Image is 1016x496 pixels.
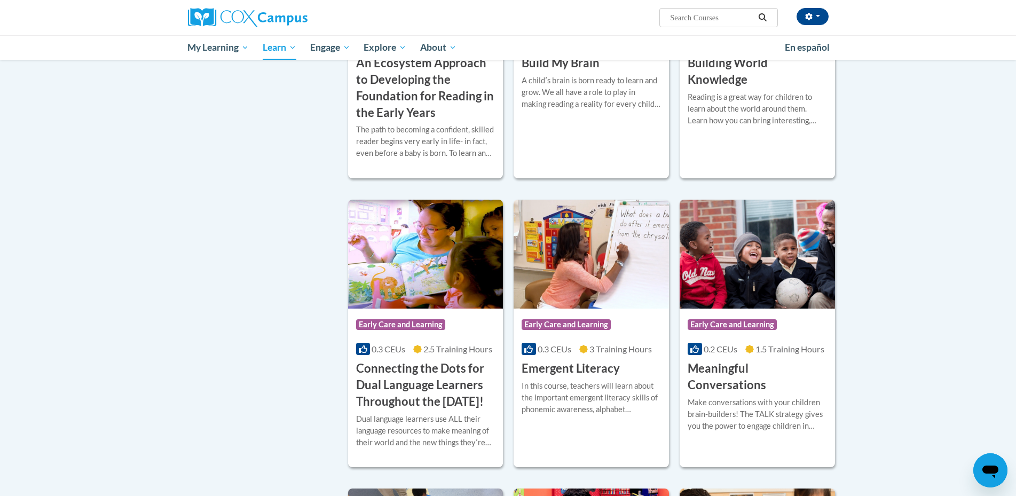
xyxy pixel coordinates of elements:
a: Learn [256,35,303,60]
span: 3 Training Hours [589,344,652,354]
h3: Emergent Literacy [522,360,620,377]
h3: Build My Brain [522,55,600,72]
span: Early Care and Learning [522,319,611,330]
button: Search [754,11,770,24]
img: Course Logo [514,200,669,309]
div: Reading is a great way for children to learn about the world around them. Learn how you can bring... [688,91,827,127]
img: Course Logo [348,200,503,309]
a: Cox Campus [188,8,391,27]
div: A childʹs brain is born ready to learn and grow. We all have a role to play in making reading a r... [522,75,661,110]
button: Account Settings [797,8,829,25]
span: Engage [310,41,350,54]
span: 2.5 Training Hours [423,344,492,354]
span: 0.3 CEUs [372,344,405,354]
a: Explore [357,35,413,60]
h3: Building World Knowledge [688,55,827,88]
div: The path to becoming a confident, skilled reader begins very early in life- in fact, even before ... [356,124,495,159]
span: Early Care and Learning [688,319,777,330]
span: Early Care and Learning [356,319,445,330]
iframe: Button to launch messaging window [973,453,1007,487]
a: En español [778,36,837,59]
span: Learn [263,41,296,54]
h3: Meaningful Conversations [688,360,827,393]
span: 0.2 CEUs [704,344,737,354]
h3: Connecting the Dots for Dual Language Learners Throughout the [DATE]! [356,360,495,410]
h3: An Ecosystem Approach to Developing the Foundation for Reading in the Early Years [356,55,495,121]
span: 0.3 CEUs [538,344,571,354]
span: 1.5 Training Hours [755,344,824,354]
a: Course LogoEarly Care and Learning0.3 CEUs2.5 Training Hours Connecting the Dots for Dual Languag... [348,200,503,467]
a: My Learning [181,35,256,60]
a: Engage [303,35,357,60]
a: Course LogoEarly Care and Learning0.2 CEUs1.5 Training Hours Meaningful ConversationsMake convers... [680,200,835,467]
div: Main menu [172,35,845,60]
img: Course Logo [680,200,835,309]
span: En español [785,42,830,53]
input: Search Courses [669,11,754,24]
a: Course LogoEarly Care and Learning0.3 CEUs3 Training Hours Emergent LiteracyIn this course, teach... [514,200,669,467]
span: My Learning [187,41,249,54]
div: Make conversations with your children brain-builders! The TALK strategy gives you the power to en... [688,397,827,432]
a: About [413,35,463,60]
span: About [420,41,456,54]
img: Cox Campus [188,8,308,27]
div: In this course, teachers will learn about the important emergent literacy skills of phonemic awar... [522,380,661,415]
span: Explore [364,41,406,54]
div: Dual language learners use ALL their language resources to make meaning of their world and the ne... [356,413,495,448]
